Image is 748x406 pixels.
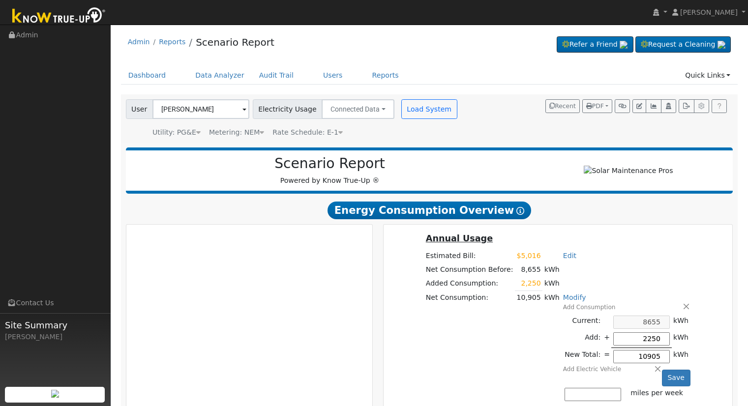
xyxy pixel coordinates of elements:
[620,41,628,49] img: retrieve
[365,66,406,85] a: Reports
[424,249,515,262] td: Estimated Bill:
[563,365,690,374] div: Add Electric Vehicle
[5,319,105,332] span: Site Summary
[712,99,727,113] a: Help Link
[515,262,542,276] td: 8,655
[253,99,322,119] span: Electricity Usage
[401,99,457,119] button: Load System
[51,390,59,398] img: retrieve
[128,38,150,46] a: Admin
[545,99,580,113] button: Recent
[584,166,673,176] img: Solar Maintenance Pros
[328,202,531,219] span: Energy Consumption Overview
[563,314,602,331] td: Current:
[316,66,350,85] a: Users
[424,262,515,276] td: Net Consumption Before:
[632,99,646,113] button: Edit User
[272,128,343,136] span: Alias: HE1
[121,66,174,85] a: Dashboard
[582,99,612,113] button: PDF
[680,8,738,16] span: [PERSON_NAME]
[635,36,731,53] a: Request a Cleaning
[542,262,692,276] td: kWh
[602,331,612,348] td: +
[209,127,264,138] div: Metering: NEM
[424,276,515,290] td: Added Consumption:
[679,99,694,113] button: Export Interval Data
[563,303,690,312] div: Add Consumption
[131,155,529,186] div: Powered by Know True-Up ®
[694,99,709,113] button: Settings
[322,99,394,119] button: Connected Data
[672,331,690,348] td: kWh
[515,276,542,290] td: 2,250
[646,99,661,113] button: Multi-Series Graph
[7,5,111,28] img: Know True-Up
[563,293,586,301] a: Modify
[252,66,301,85] a: Audit Trail
[563,348,602,365] td: New Total:
[426,233,493,243] u: Annual Usage
[615,99,630,113] button: Generate Report Link
[196,36,274,48] a: Scenario Report
[586,103,604,110] span: PDF
[152,127,201,138] div: Utility: PG&E
[126,99,153,119] span: User
[672,348,690,365] td: kWh
[563,252,576,260] a: Edit
[5,332,105,342] div: [PERSON_NAME]
[718,41,725,49] img: retrieve
[662,370,690,386] button: Save
[516,207,524,215] i: Show Help
[542,276,561,290] td: kWh
[678,66,738,85] a: Quick Links
[661,99,676,113] button: Login As
[563,331,602,348] td: Add:
[159,38,185,46] a: Reports
[672,314,690,331] td: kWh
[602,348,612,365] td: =
[557,36,633,53] a: Refer a Friend
[152,99,249,119] input: Select a User
[629,386,690,403] td: miles per week
[515,249,542,262] td: $5,016
[136,155,524,172] h2: Scenario Report
[188,66,252,85] a: Data Analyzer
